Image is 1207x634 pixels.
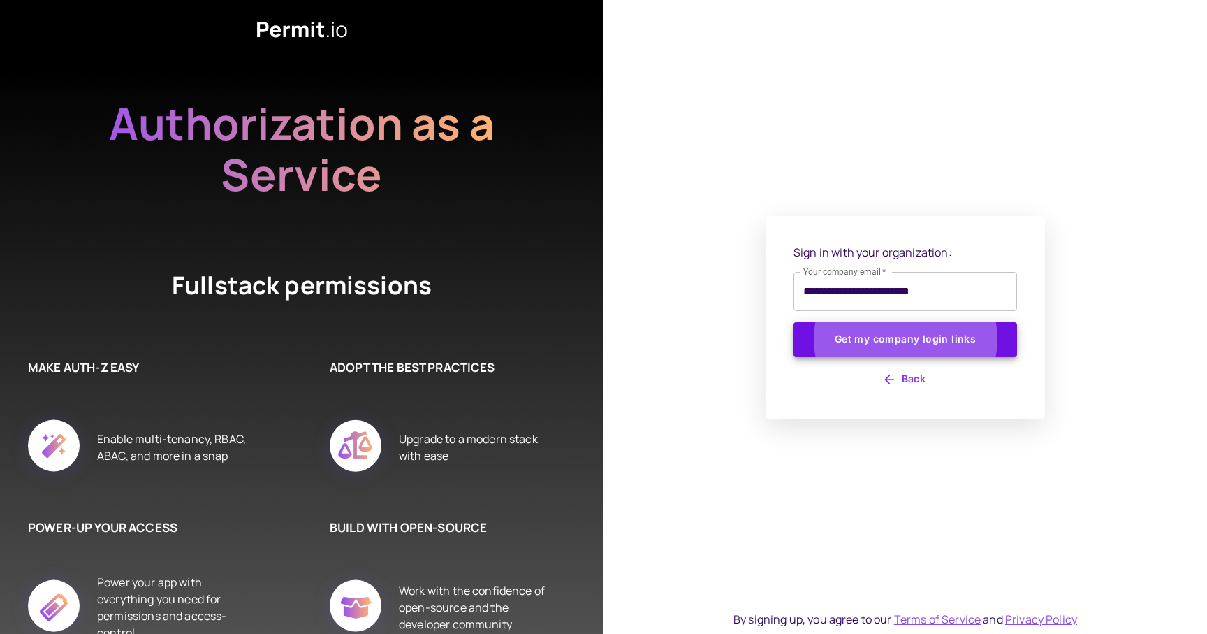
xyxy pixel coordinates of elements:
[120,268,483,303] h4: Fullstack permissions
[399,404,562,491] div: Upgrade to a modern stack with ease
[28,359,260,377] h6: MAKE AUTH-Z EASY
[793,244,1017,261] p: Sign in with your organization:
[1005,612,1077,627] a: Privacy Policy
[330,519,562,537] h6: BUILD WITH OPEN-SOURCE
[793,322,1017,357] button: Get my company login links
[803,266,886,278] label: Your company email
[330,359,562,377] h6: ADOPT THE BEST PRACTICES
[64,98,539,200] h2: Authorization as a Service
[97,404,260,491] div: Enable multi-tenancy, RBAC, ABAC, and more in a snap
[894,612,981,627] a: Terms of Service
[793,368,1017,391] button: Back
[733,611,1077,628] div: By signing up, you agree to our and
[28,519,260,537] h6: POWER-UP YOUR ACCESS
